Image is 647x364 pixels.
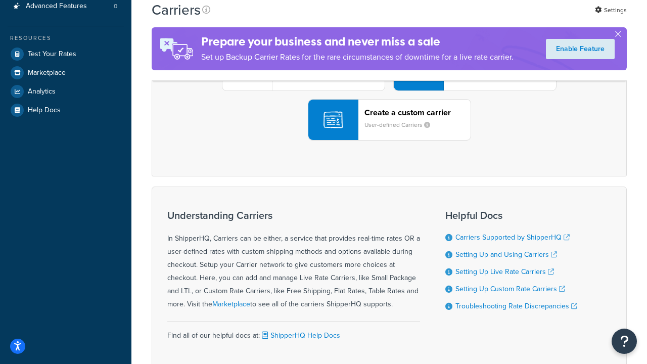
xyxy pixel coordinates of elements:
a: ShipperHQ Help Docs [260,330,340,341]
header: Create a custom carrier [364,108,471,117]
a: Setting Up Live Rate Carriers [455,266,554,277]
span: 0 [114,2,117,11]
div: In ShipperHQ, Carriers can be either, a service that provides real-time rates OR a user-defined r... [167,210,420,311]
h3: Understanding Carriers [167,210,420,221]
h4: Prepare your business and never miss a sale [201,33,514,50]
a: Settings [595,3,627,17]
a: Help Docs [8,101,124,119]
a: Enable Feature [546,39,615,59]
a: Setting Up and Using Carriers [455,249,557,260]
button: Create a custom carrierUser-defined Carriers [308,99,471,141]
div: Resources [8,34,124,42]
a: Carriers Supported by ShipperHQ [455,232,570,243]
button: Open Resource Center [612,329,637,354]
img: icon-carrier-custom-c93b8a24.svg [323,110,343,129]
h3: Helpful Docs [445,210,577,221]
span: Marketplace [28,69,66,77]
span: Help Docs [28,106,61,115]
a: Troubleshooting Rate Discrepancies [455,301,577,311]
img: ad-rules-rateshop-fe6ec290ccb7230408bd80ed9643f0289d75e0ffd9eb532fc0e269fcd187b520.png [152,27,201,70]
p: Set up Backup Carrier Rates for the rare circumstances of downtime for a live rate carrier. [201,50,514,64]
a: Analytics [8,82,124,101]
span: Analytics [28,87,56,96]
div: Find all of our helpful docs at: [167,321,420,342]
small: User-defined Carriers [364,120,438,129]
a: Marketplace [212,299,250,309]
a: Marketplace [8,64,124,82]
span: Test Your Rates [28,50,76,59]
span: Advanced Features [26,2,87,11]
a: Test Your Rates [8,45,124,63]
a: Setting Up Custom Rate Carriers [455,284,565,294]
